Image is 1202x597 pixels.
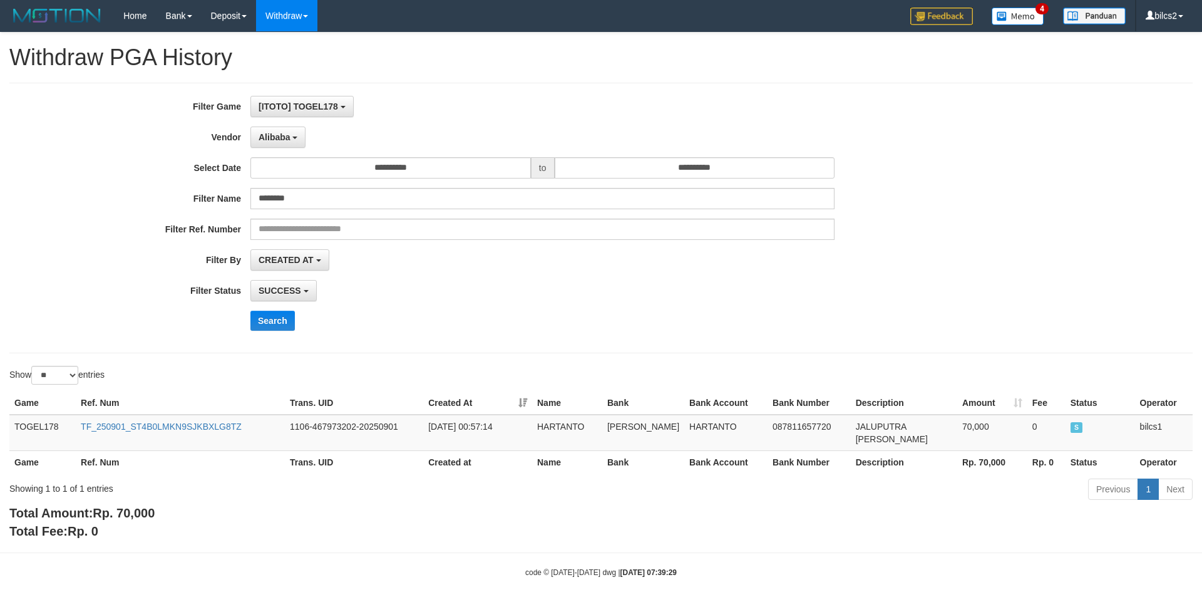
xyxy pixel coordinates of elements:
[1063,8,1126,24] img: panduan.png
[684,392,768,415] th: Bank Account
[532,392,602,415] th: Name
[1088,479,1138,500] a: Previous
[957,392,1027,415] th: Amount: activate to sort column ascending
[9,45,1193,70] h1: Withdraw PGA History
[1135,450,1193,474] th: Operator
[525,568,677,577] small: code © [DATE]-[DATE] dwg |
[76,450,285,474] th: Ref. Num
[531,157,555,179] span: to
[957,450,1027,474] th: Rp. 70,000
[9,506,155,520] b: Total Amount:
[285,392,423,415] th: Trans. UID
[9,477,491,495] div: Showing 1 to 1 of 1 entries
[250,249,329,271] button: CREATED AT
[532,415,602,451] td: HARTANTO
[285,415,423,451] td: 1106-467973202-20250901
[250,311,295,331] button: Search
[602,415,684,451] td: [PERSON_NAME]
[1035,3,1049,14] span: 4
[1071,422,1083,433] span: SUCCESS
[1027,392,1066,415] th: Fee
[68,524,98,538] span: Rp. 0
[1158,479,1193,500] a: Next
[9,450,76,474] th: Game
[910,8,973,25] img: Feedback.jpg
[684,450,768,474] th: Bank Account
[423,392,532,415] th: Created At: activate to sort column ascending
[1135,415,1193,451] td: bilcs1
[602,450,684,474] th: Bank
[851,450,957,474] th: Description
[1027,450,1066,474] th: Rp. 0
[259,132,290,142] span: Alibaba
[76,392,285,415] th: Ref. Num
[81,422,242,432] a: TF_250901_ST4B0LMKN9SJKBXLG8TZ
[851,392,957,415] th: Description
[259,101,338,112] span: [ITOTO] TOGEL178
[532,450,602,474] th: Name
[602,392,684,415] th: Bank
[768,392,851,415] th: Bank Number
[9,415,76,451] td: TOGEL178
[1135,392,1193,415] th: Operator
[768,415,851,451] td: 087811657720
[851,415,957,451] td: JALUPUTRA [PERSON_NAME]
[259,286,301,296] span: SUCCESS
[768,450,851,474] th: Bank Number
[992,8,1044,25] img: Button%20Memo.svg
[31,366,78,385] select: Showentries
[1066,450,1135,474] th: Status
[250,96,354,117] button: [ITOTO] TOGEL178
[1027,415,1066,451] td: 0
[423,450,532,474] th: Created at
[1138,479,1159,500] a: 1
[620,568,677,577] strong: [DATE] 07:39:29
[9,392,76,415] th: Game
[250,280,317,301] button: SUCCESS
[9,524,98,538] b: Total Fee:
[9,6,105,25] img: MOTION_logo.png
[957,415,1027,451] td: 70,000
[684,415,768,451] td: HARTANTO
[93,506,155,520] span: Rp. 70,000
[423,415,532,451] td: [DATE] 00:57:14
[250,127,306,148] button: Alibaba
[285,450,423,474] th: Trans. UID
[9,366,105,385] label: Show entries
[1066,392,1135,415] th: Status
[259,255,314,265] span: CREATED AT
